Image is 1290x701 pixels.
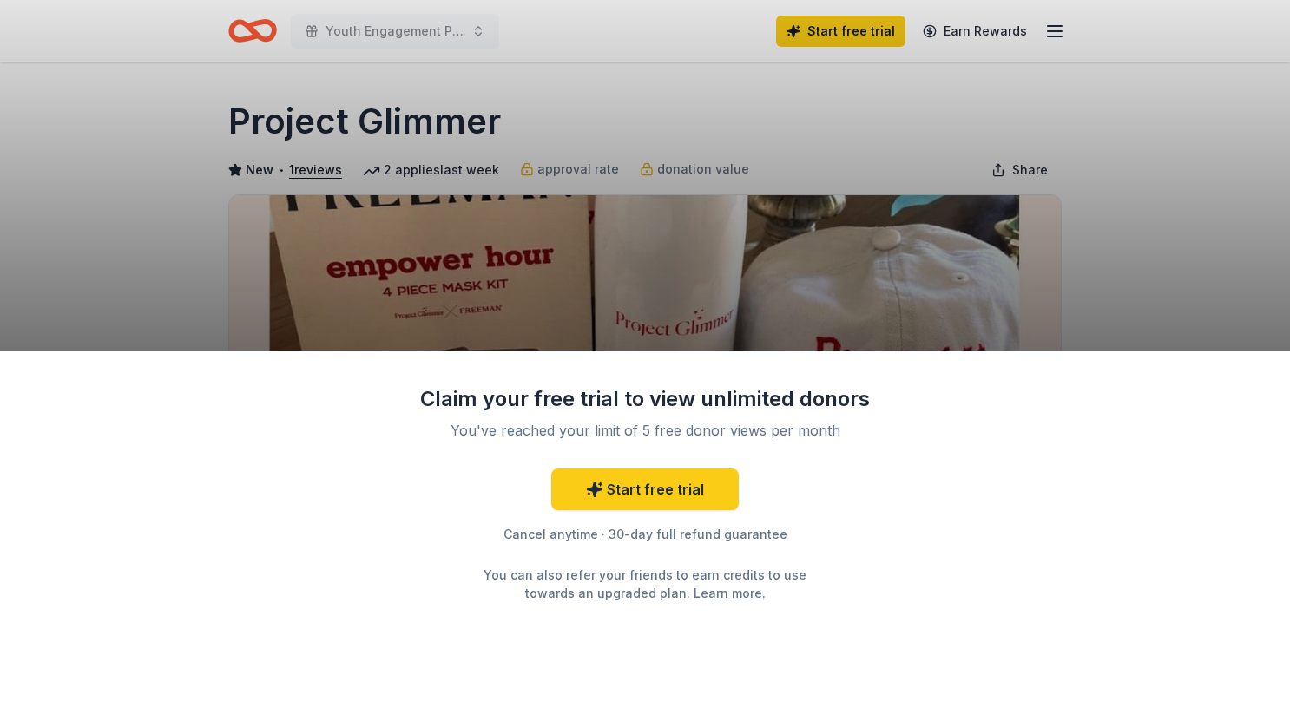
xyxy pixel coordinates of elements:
[468,566,822,602] div: You can also refer your friends to earn credits to use towards an upgraded plan. .
[419,385,871,413] div: Claim your free trial to view unlimited donors
[440,420,850,441] div: You've reached your limit of 5 free donor views per month
[551,468,739,510] a: Start free trial
[419,524,871,545] div: Cancel anytime · 30-day full refund guarantee
[694,584,762,602] a: Learn more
